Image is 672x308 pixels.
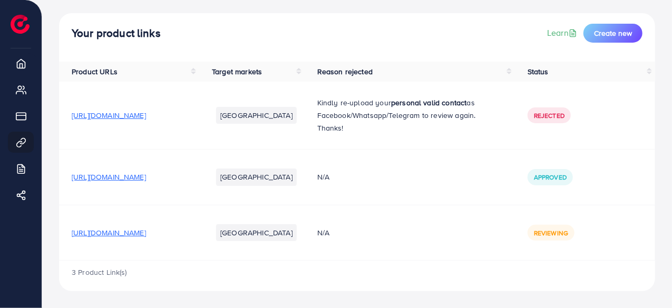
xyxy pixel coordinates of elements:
span: N/A [317,172,329,182]
p: Kindly re-upload your as Facebook/Whatsapp/Telegram to review again. [317,96,502,122]
li: [GEOGRAPHIC_DATA] [216,107,297,124]
strong: personal valid contact [391,97,467,108]
li: [GEOGRAPHIC_DATA] [216,224,297,241]
p: Thanks! [317,122,502,134]
span: [URL][DOMAIN_NAME] [72,227,146,238]
a: Learn [547,27,579,39]
img: logo [11,15,30,34]
span: Create new [594,28,632,38]
span: Reviewing [534,228,568,237]
span: [URL][DOMAIN_NAME] [72,110,146,121]
button: Create new [583,24,642,43]
span: Approved [534,173,567,182]
iframe: Chat [627,261,664,300]
span: Reason rejected [317,66,373,77]
span: N/A [317,227,329,238]
span: Status [528,66,549,77]
span: Target markets [212,66,262,77]
span: Product URLs [72,66,118,77]
h4: Your product links [72,27,161,40]
span: 3 Product Link(s) [72,267,127,277]
span: [URL][DOMAIN_NAME] [72,172,146,182]
li: [GEOGRAPHIC_DATA] [216,168,297,185]
span: Rejected [534,111,564,120]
